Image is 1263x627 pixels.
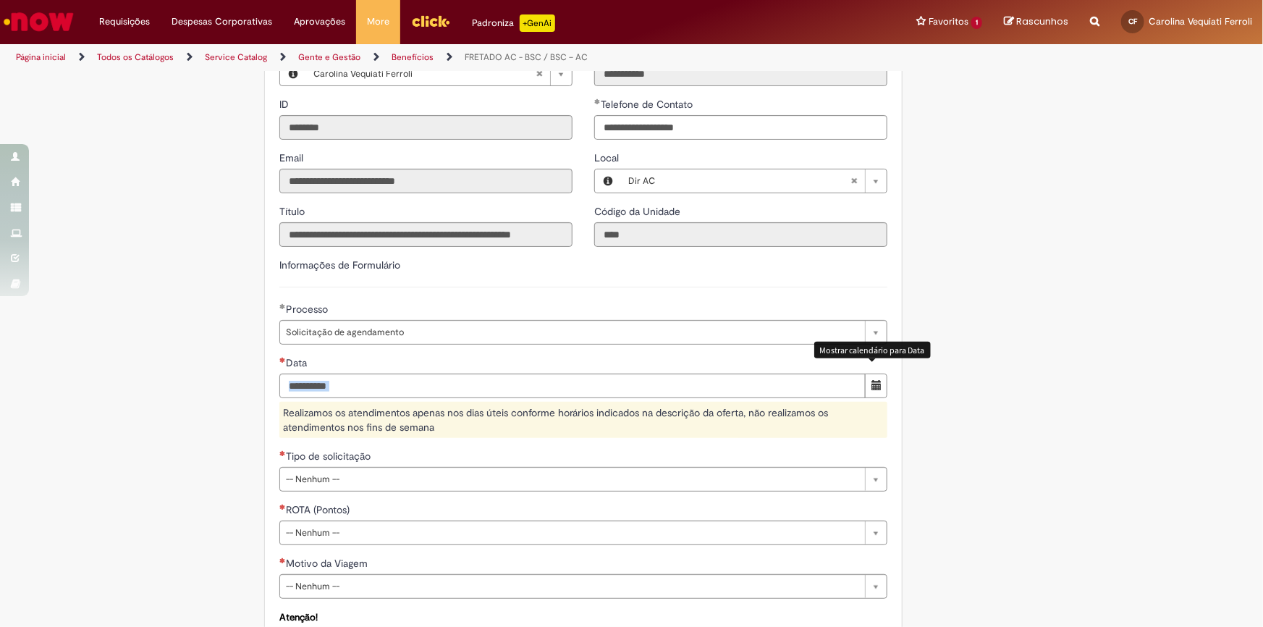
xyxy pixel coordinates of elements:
[279,504,286,510] span: Necessários
[520,14,555,32] p: +GenAi
[294,14,345,29] span: Aprovações
[99,14,150,29] span: Requisições
[16,51,66,63] a: Página inicial
[814,342,931,358] div: Mostrar calendário para Data
[392,51,434,63] a: Benefícios
[279,151,306,165] label: Somente leitura - Email
[594,204,683,219] label: Somente leitura - Código da Unidade
[465,51,588,63] a: FRETADO AC - BSC / BSC – AC
[843,169,865,193] abbr: Limpar campo Local
[601,98,696,111] span: Telefone de Contato
[11,44,831,71] ul: Trilhas de página
[313,62,536,85] span: Carolina Vequiati Ferroli
[411,10,450,32] img: click_logo_yellow_360x200.png
[279,115,573,140] input: ID
[286,356,310,369] span: Data
[1149,15,1252,28] span: Carolina Vequiati Ferroli
[279,557,286,563] span: Necessários
[279,402,887,438] div: Realizamos os atendimentos apenas nos dias úteis conforme horários indicados na descrição da ofer...
[594,98,601,104] span: Obrigatório Preenchido
[286,468,858,491] span: -- Nenhum --
[279,98,292,111] span: Somente leitura - ID
[279,303,286,309] span: Obrigatório Preenchido
[286,321,858,344] span: Solicitação de agendamento
[1128,17,1137,26] span: CF
[621,169,887,193] a: Dir ACLimpar campo Local
[286,521,858,544] span: -- Nenhum --
[279,204,308,219] label: Somente leitura - Título
[97,51,174,63] a: Todos os Catálogos
[279,151,306,164] span: Somente leitura - Email
[286,575,858,598] span: -- Nenhum --
[1004,15,1068,29] a: Rascunhos
[306,62,572,85] a: Carolina Vequiati FerroliLimpar campo Favorecido
[1016,14,1068,28] span: Rascunhos
[279,97,292,111] label: Somente leitura - ID
[594,205,683,218] span: Somente leitura - Código da Unidade
[929,14,968,29] span: Favoritos
[594,115,887,140] input: Telefone de Contato
[595,169,621,193] button: Local, Visualizar este registro Dir AC
[279,205,308,218] span: Somente leitura - Título
[971,17,982,29] span: 1
[865,374,887,398] button: Mostrar calendário para Data
[279,258,400,272] label: Informações de Formulário
[205,51,267,63] a: Service Catalog
[279,450,286,456] span: Necessários
[286,503,352,516] span: ROTA (Pontos)
[279,169,573,193] input: Email
[286,303,331,316] span: Processo
[628,169,850,193] span: Dir AC
[367,14,389,29] span: More
[279,357,286,363] span: Necessários
[594,151,622,164] span: Local
[1,7,76,36] img: ServiceNow
[172,14,272,29] span: Despesas Corporativas
[286,557,371,570] span: Motivo da Viagem
[472,14,555,32] div: Padroniza
[298,51,360,63] a: Gente e Gestão
[594,62,887,86] input: Departamento
[279,222,573,247] input: Título
[528,62,550,85] abbr: Limpar campo Favorecido
[594,222,887,247] input: Código da Unidade
[279,374,866,398] input: Data
[280,62,306,85] button: Favorecido, Visualizar este registro Carolina Vequiati Ferroli
[286,450,373,463] span: Tipo de solicitação
[279,611,318,623] strong: Atenção!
